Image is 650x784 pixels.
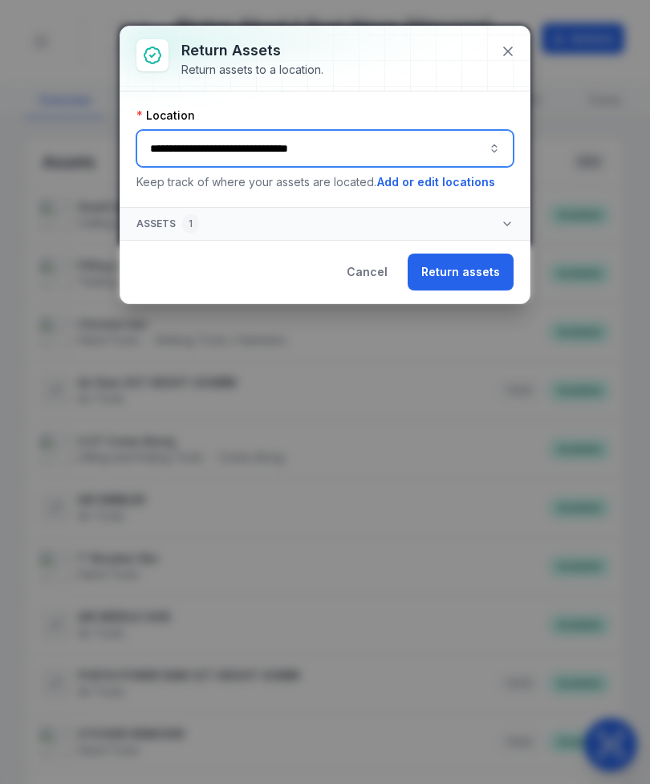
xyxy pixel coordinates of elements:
[181,62,323,78] div: Return assets to a location.
[120,208,530,240] button: Assets1
[408,254,514,290] button: Return assets
[136,173,514,191] p: Keep track of where your assets are located.
[136,108,195,124] label: Location
[333,254,401,290] button: Cancel
[376,173,496,191] button: Add or edit locations
[181,39,323,62] h3: Return assets
[182,214,199,234] div: 1
[136,214,199,234] span: Assets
